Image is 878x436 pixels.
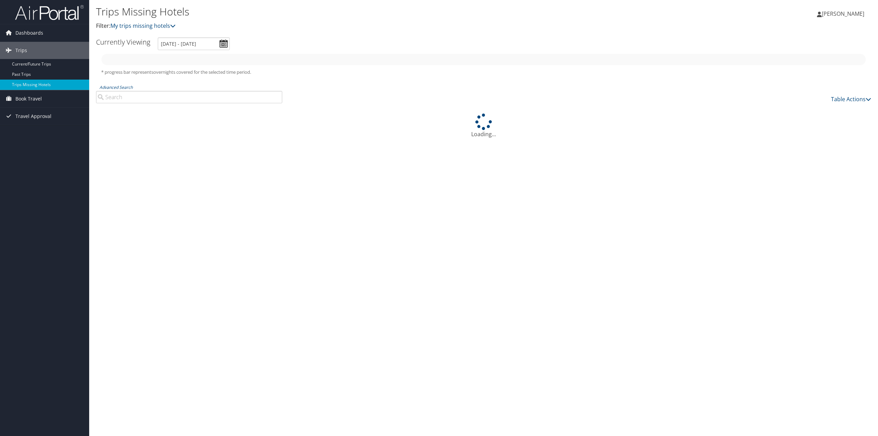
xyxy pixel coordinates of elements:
[96,91,282,103] input: Advanced Search
[96,37,150,47] h3: Currently Viewing
[15,4,84,21] img: airportal-logo.png
[96,4,613,19] h1: Trips Missing Hotels
[96,22,613,31] p: Filter:
[15,90,42,107] span: Book Travel
[15,108,51,125] span: Travel Approval
[15,42,27,59] span: Trips
[831,95,871,103] a: Table Actions
[99,84,133,90] a: Advanced Search
[15,24,43,42] span: Dashboards
[817,3,871,24] a: [PERSON_NAME]
[158,37,230,50] input: [DATE] - [DATE]
[101,69,866,75] h5: * progress bar represents overnights covered for the selected time period.
[110,22,176,30] a: My trips missing hotels
[822,10,864,17] span: [PERSON_NAME]
[96,114,871,138] div: Loading...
